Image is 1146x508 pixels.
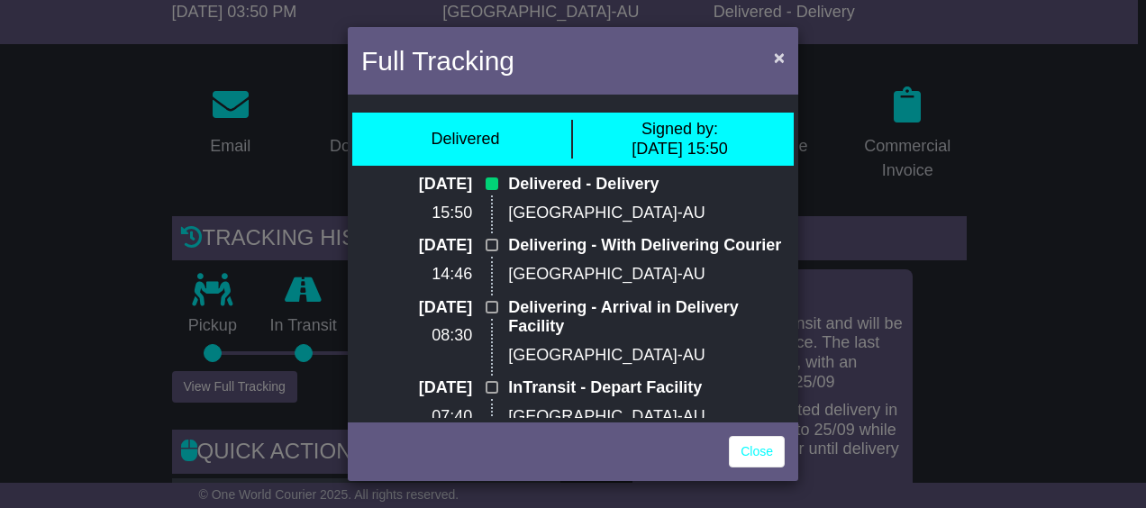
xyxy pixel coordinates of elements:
[361,265,472,285] p: 14:46
[641,120,718,138] span: Signed by:
[632,120,728,159] div: [DATE] 15:50
[508,265,785,285] p: [GEOGRAPHIC_DATA]-AU
[361,204,472,223] p: 15:50
[508,378,785,398] p: InTransit - Depart Facility
[361,326,472,346] p: 08:30
[508,175,785,195] p: Delivered - Delivery
[361,407,472,427] p: 07:40
[361,378,472,398] p: [DATE]
[729,436,785,467] a: Close
[508,204,785,223] p: [GEOGRAPHIC_DATA]-AU
[361,175,472,195] p: [DATE]
[508,236,785,256] p: Delivering - With Delivering Courier
[765,39,794,76] button: Close
[774,47,785,68] span: ×
[431,130,499,150] div: Delivered
[508,346,785,366] p: [GEOGRAPHIC_DATA]-AU
[361,298,472,318] p: [DATE]
[361,41,514,81] h4: Full Tracking
[361,236,472,256] p: [DATE]
[508,407,785,427] p: [GEOGRAPHIC_DATA]-AU
[508,298,785,337] p: Delivering - Arrival in Delivery Facility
